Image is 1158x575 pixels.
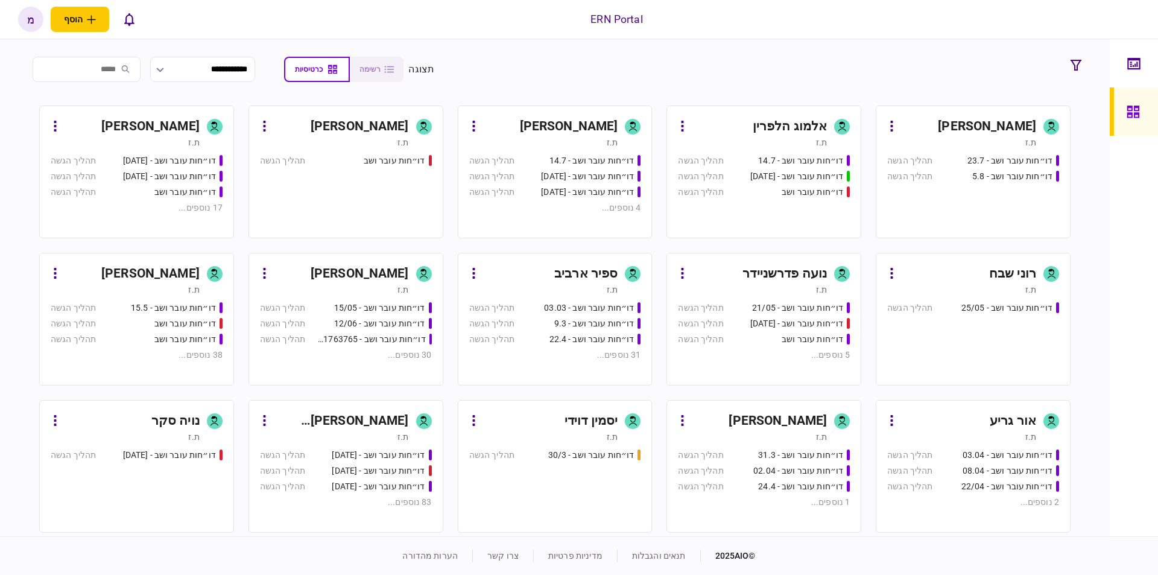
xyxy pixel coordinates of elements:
[742,264,827,284] div: נועה פדרשניידר
[607,431,618,443] div: ת.ז
[666,400,861,533] a: [PERSON_NAME]ת.זדו״חות עובר ושב - 31.3תהליך הגשהדו״חות עובר ושב - 02.04תהליך הגשהדו״חות עובר ושב ...
[469,302,514,314] div: תהליך הגשה
[260,449,305,462] div: תהליך הגשה
[678,333,723,346] div: תהליך הגשה
[402,551,458,561] a: הערות מהדורה
[963,449,1052,462] div: דו״חות עובר ושב - 03.04
[729,411,827,431] div: [PERSON_NAME]
[334,302,425,314] div: דו״חות עובר ושב - 15/05
[274,411,409,431] div: [PERSON_NAME] [PERSON_NAME]
[248,106,443,238] a: [PERSON_NAME]ת.זדו״חות עובר ושבתהליך הגשה
[408,62,434,77] div: תצוגה
[260,333,305,346] div: תהליך הגשה
[51,154,96,167] div: תהליך הגשה
[188,431,199,443] div: ת.ז
[51,333,96,346] div: תהליך הגשה
[18,7,43,32] button: מ
[260,302,305,314] div: תהליך הגשה
[397,284,408,296] div: ת.ז
[1025,136,1036,148] div: ת.ז
[887,480,932,493] div: תהליך הגשה
[311,264,409,284] div: [PERSON_NAME]
[678,154,723,167] div: תהליך הגשה
[260,349,432,361] div: 30 נוספים ...
[260,465,305,477] div: תהליך הגשה
[700,550,756,562] div: © 2025 AIO
[590,11,642,27] div: ERN Portal
[989,264,1036,284] div: רוני שבח
[51,186,96,199] div: תהליך הגשה
[248,253,443,386] a: [PERSON_NAME]ת.זדו״חות עובר ושב - 15/05תהליך הגשהדו״חות עובר ושב - 12/06תהליך הגשהדו״חות עובר ושב...
[51,317,96,330] div: תהליך הגשה
[1025,431,1036,443] div: ת.ז
[967,154,1052,167] div: דו״חות עובר ושב - 23.7
[487,551,519,561] a: צרו קשר
[548,551,603,561] a: מדיניות פרטיות
[39,253,234,386] a: [PERSON_NAME]ת.זדו״חות עובר ושב - 15.5תהליך הגשהדו״חות עובר ושבתהליך הגשהדו״חות עובר ושבתהליך הגש...
[750,170,843,183] div: דו״חות עובר ושב - 15.07.25
[678,449,723,462] div: תהליך הגשה
[520,117,618,136] div: [PERSON_NAME]
[188,284,199,296] div: ת.ז
[260,496,432,509] div: 83 נוספים ...
[51,202,223,214] div: 17 נוספים ...
[284,57,350,82] button: כרטיסיות
[678,480,723,493] div: תהליך הגשה
[887,465,932,477] div: תהליך הגשה
[359,65,381,74] span: רשימה
[458,253,653,386] a: ספיר ארביבת.זדו״חות עובר ושב - 03.03תהליך הגשהדו״חות עובר ושב - 9.3תהליך הגשהדו״חות עובר ושב - 22...
[887,449,932,462] div: תהליך הגשה
[938,117,1036,136] div: [PERSON_NAME]
[816,136,827,148] div: ת.ז
[397,431,408,443] div: ת.ז
[548,449,634,462] div: דו״חות עובר ושב - 30/3
[758,449,843,462] div: דו״חות עובר ושב - 31.3
[972,170,1052,183] div: דו״חות עובר ושב - 5.8
[39,106,234,238] a: [PERSON_NAME]ת.זדו״חות עובר ושב - 25.06.25תהליך הגשהדו״חות עובר ושב - 26.06.25תהליך הגשהדו״חות עו...
[311,117,409,136] div: [PERSON_NAME]
[260,317,305,330] div: תהליך הגשה
[101,264,200,284] div: [PERSON_NAME]
[632,551,686,561] a: תנאים והגבלות
[666,253,861,386] a: נועה פדרשניידרת.זדו״חות עובר ושב - 21/05תהליך הגשהדו״חות עובר ושב - 03/06/25תהליך הגשהדו״חות עובר...
[51,302,96,314] div: תהליך הגשה
[154,186,216,199] div: דו״חות עובר ושב
[666,106,861,238] a: אלמוג הלפריןת.זדו״חות עובר ושב - 14.7תהליך הגשהדו״חות עובר ושב - 15.07.25תהליך הגשהדו״חות עובר וש...
[549,333,634,346] div: דו״חות עובר ושב - 22.4
[887,170,932,183] div: תהליך הגשה
[752,302,843,314] div: דו״חות עובר ושב - 21/05
[458,400,653,533] a: יסמין דוידית.זדו״חות עובר ושב - 30/3תהליך הגשה
[51,449,96,462] div: תהליך הגשה
[876,400,1071,533] a: אור גריעת.זדו״חות עובר ושב - 03.04תהליך הגשהדו״חות עובר ושב - 08.04תהליך הגשהדו״חות עובר ושב - 22...
[51,170,96,183] div: תהליך הגשה
[469,333,514,346] div: תהליך הגשה
[541,186,634,199] div: דו״חות עובר ושב - 24.7.25
[750,317,843,330] div: דו״חות עובר ושב - 03/06/25
[131,302,216,314] div: דו״חות עובר ושב - 15.5
[758,480,843,493] div: דו״חות עובר ושב - 24.4
[753,465,843,477] div: דו״חות עובר ושב - 02.04
[607,284,618,296] div: ת.ז
[990,411,1036,431] div: אור גריע
[607,136,618,148] div: ת.ז
[887,302,932,314] div: תהליך הגשה
[678,496,850,509] div: 1 נוספים ...
[260,154,305,167] div: תהליך הגשה
[469,170,514,183] div: תהליך הגשה
[469,449,514,462] div: תהליך הגשה
[116,7,142,32] button: פתח רשימת התראות
[469,349,641,361] div: 31 נוספים ...
[123,170,216,183] div: דו״חות עובר ושב - 26.06.25
[678,465,723,477] div: תהליך הגשה
[1025,284,1036,296] div: ת.ז
[544,302,634,314] div: דו״חות עובר ושב - 03.03
[554,317,634,330] div: דו״חות עובר ושב - 9.3
[887,154,932,167] div: תהליך הגשה
[469,202,641,214] div: 4 נוספים ...
[51,7,109,32] button: פתח תפריט להוספת לקוח
[248,400,443,533] a: [PERSON_NAME] [PERSON_NAME]ת.זדו״חות עובר ושב - 19/03/2025תהליך הגשהדו״חות עובר ושב - 19.3.25תהלי...
[123,449,216,462] div: דו״חות עובר ושב - 19.03.2025
[876,106,1071,238] a: [PERSON_NAME]ת.זדו״חות עובר ושב - 23.7תהליך הגשהדו״חות עובר ושב - 5.8תהליך הגשה
[397,136,408,148] div: ת.ז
